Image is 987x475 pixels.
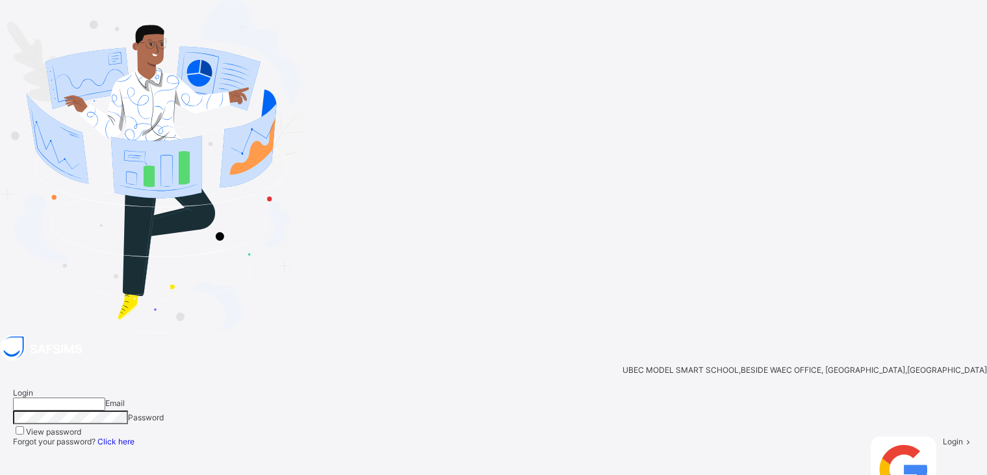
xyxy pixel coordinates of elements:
span: Login [943,437,963,446]
span: Forgot your password? [13,437,135,446]
a: Click here [97,437,135,446]
span: Password [128,413,164,422]
span: Login [13,388,33,398]
span: Email [105,398,125,408]
span: UBEC MODEL SMART SCHOOL,BESIDE WAEC OFFICE, [GEOGRAPHIC_DATA],[GEOGRAPHIC_DATA] [622,365,987,375]
label: View password [26,427,81,437]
